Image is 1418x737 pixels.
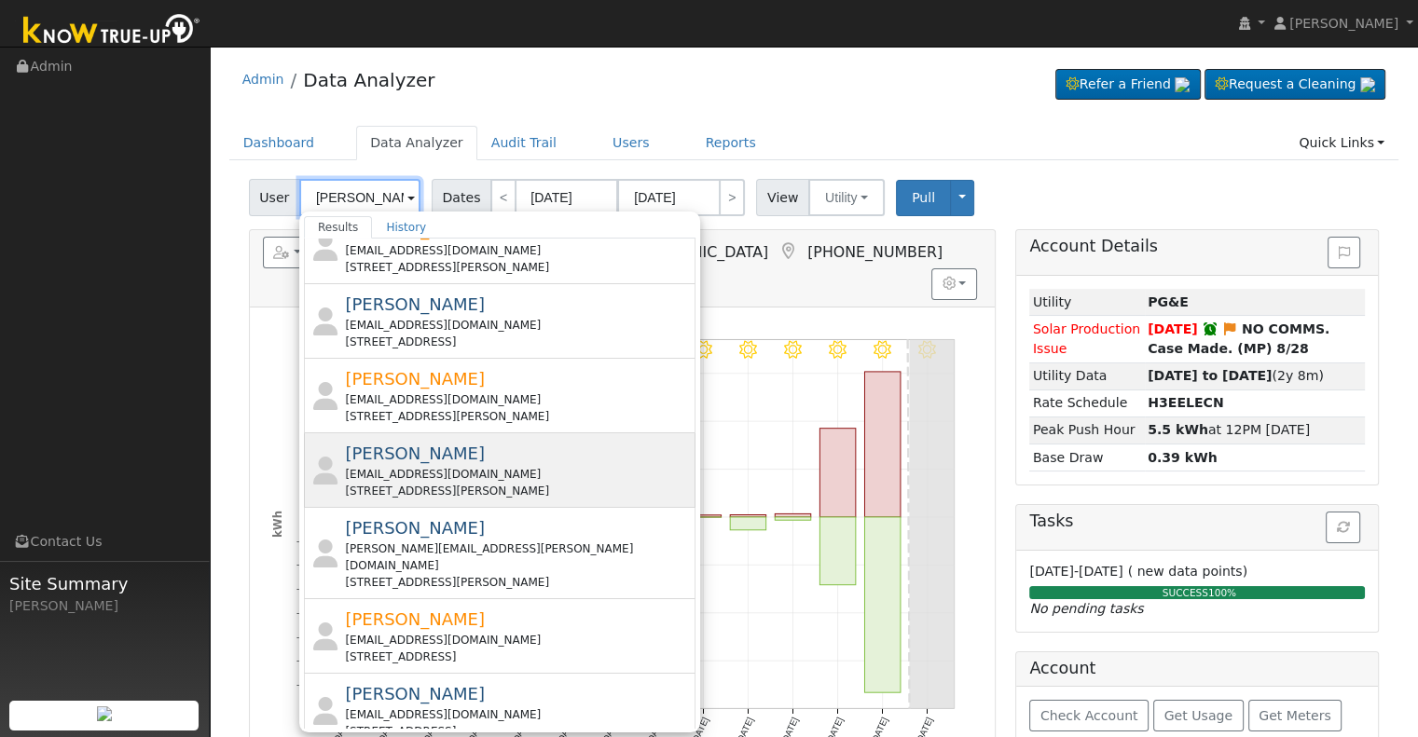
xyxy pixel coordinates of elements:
[1164,708,1232,723] span: Get Usage
[1055,69,1201,101] a: Refer a Friend
[1029,289,1144,316] td: Utility
[345,444,485,463] span: [PERSON_NAME]
[296,583,310,594] text: -30
[1029,362,1144,389] td: Utility Data
[1029,237,1365,256] h5: Account Details
[345,632,691,648] div: [EMAIL_ADDRESS][DOMAIN_NAME]
[1360,77,1375,92] img: retrieve
[1148,450,1218,465] strong: 0.39 kWh
[1175,77,1190,92] img: retrieve
[14,10,210,52] img: Know True-Up
[784,340,802,358] i: 8/25 - Clear
[692,126,770,160] a: Reports
[864,372,900,517] rect: onclick=""
[1029,389,1144,416] td: Rate Schedule
[345,540,691,574] div: [PERSON_NAME][EMAIL_ADDRESS][PERSON_NAME][DOMAIN_NAME]
[477,126,571,160] a: Audit Trail
[896,180,951,216] button: Pull
[242,72,284,87] a: Admin
[819,429,855,517] rect: onclick=""
[345,408,691,425] div: [STREET_ADDRESS][PERSON_NAME]
[1029,659,1095,677] h5: Account
[1148,422,1208,437] strong: 5.5 kWh
[1202,321,1218,336] a: Snoozed until 09/04/2025
[730,514,765,516] rect: onclick=""
[345,294,485,314] span: [PERSON_NAME]
[9,571,200,596] span: Site Summary
[1326,512,1360,543] button: Refresh
[249,179,300,216] span: User
[912,190,935,205] span: Pull
[730,517,765,530] rect: onclick=""
[97,706,112,721] img: retrieve
[874,340,891,358] i: 8/27 - Clear
[1029,444,1144,471] td: Base Draw
[1029,512,1365,531] h5: Tasks
[775,517,810,520] rect: onclick=""
[1153,700,1244,731] button: Get Usage
[1328,237,1360,268] button: Issue History
[345,706,691,723] div: [EMAIL_ADDRESS][DOMAIN_NAME]
[864,517,900,692] rect: onclick=""
[345,466,691,483] div: [EMAIL_ADDRESS][DOMAIN_NAME]
[1040,708,1138,723] span: Check Account
[808,179,885,216] button: Utility
[778,242,798,261] a: Map
[345,369,485,389] span: [PERSON_NAME]
[345,684,485,703] span: [PERSON_NAME]
[296,536,310,546] text: -10
[1205,69,1385,101] a: Request a Cleaning
[1029,700,1149,731] button: Check Account
[1148,368,1324,383] span: (2y 8m)
[345,574,691,591] div: [STREET_ADDRESS][PERSON_NAME]
[490,179,516,216] a: <
[345,609,485,629] span: [PERSON_NAME]
[296,655,310,665] text: -60
[345,391,691,408] div: [EMAIL_ADDRESS][DOMAIN_NAME]
[345,242,691,259] div: [EMAIL_ADDRESS][DOMAIN_NAME]
[356,126,477,160] a: Data Analyzer
[685,515,721,517] rect: onclick=""
[1029,416,1144,444] td: Peak Push Hour
[1259,708,1331,723] span: Get Meters
[1148,294,1189,309] strong: ID: 15951580, authorized: 01/10/25
[1285,126,1398,160] a: Quick Links
[345,334,691,350] div: [STREET_ADDRESS]
[1029,564,1122,579] span: [DATE]-[DATE]
[1148,368,1272,383] strong: [DATE] to [DATE]
[1033,321,1140,356] span: Solar Production Issue
[372,216,440,239] a: History
[1221,322,1238,335] i: Edit Issue
[296,607,310,618] text: -40
[345,648,691,665] div: [STREET_ADDRESS]
[304,216,373,239] a: Results
[819,517,855,585] rect: onclick=""
[829,340,847,358] i: 8/26 - MostlyClear
[296,631,310,641] text: -50
[1148,395,1224,410] strong: B
[9,596,200,616] div: [PERSON_NAME]
[1128,564,1247,579] span: ( new data points)
[345,259,691,276] div: [STREET_ADDRESS][PERSON_NAME]
[599,126,664,160] a: Users
[1208,587,1236,598] span: 100%
[303,69,434,91] a: Data Analyzer
[229,126,329,160] a: Dashboard
[807,243,943,261] span: [PHONE_NUMBER]
[270,511,283,538] text: kWh
[1029,601,1143,616] i: No pending tasks
[345,518,485,538] span: [PERSON_NAME]
[756,179,809,216] span: View
[299,179,420,216] input: Select a User
[296,679,310,689] text: -70
[345,317,691,334] div: [EMAIL_ADDRESS][DOMAIN_NAME]
[1248,700,1342,731] button: Get Meters
[739,340,757,358] i: 8/24 - Clear
[719,179,745,216] a: >
[345,483,691,499] div: [STREET_ADDRESS][PERSON_NAME]
[1025,586,1373,601] div: SUCCESS
[296,559,310,569] text: -20
[432,179,491,216] span: Dates
[1289,16,1398,31] span: [PERSON_NAME]
[1145,416,1366,444] td: at 12PM [DATE]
